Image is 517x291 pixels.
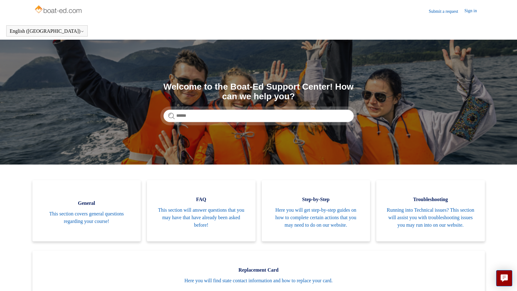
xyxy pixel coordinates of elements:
h1: Welcome to the Boat-Ed Support Center! How can we help you? [163,82,354,101]
span: This section covers general questions regarding your course! [42,210,132,225]
button: English ([GEOGRAPHIC_DATA]) [10,28,84,34]
span: Here you will get step-by-step guides on how to complete certain actions that you may need to do ... [271,206,361,229]
input: Search [163,110,354,122]
span: This section will answer questions that you may have that have already been asked before! [156,206,246,229]
a: Sign in [464,7,483,15]
span: Replacement Card [42,266,476,274]
span: Troubleshooting [386,196,476,203]
a: Submit a request [429,8,464,15]
span: Here you will find state contact information and how to replace your card. [42,277,476,284]
a: FAQ This section will answer questions that you may have that have already been asked before! [147,180,256,241]
span: Running into Technical issues? This section will assist you with troubleshooting issues you may r... [386,206,476,229]
span: Step-by-Step [271,196,361,203]
a: Troubleshooting Running into Technical issues? This section will assist you with troubleshooting ... [376,180,485,241]
span: General [42,200,132,207]
span: FAQ [156,196,246,203]
button: Live chat [496,270,512,286]
a: General This section covers general questions regarding your course! [32,180,141,241]
img: Boat-Ed Help Center home page [34,4,84,16]
a: Step-by-Step Here you will get step-by-step guides on how to complete certain actions that you ma... [262,180,370,241]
